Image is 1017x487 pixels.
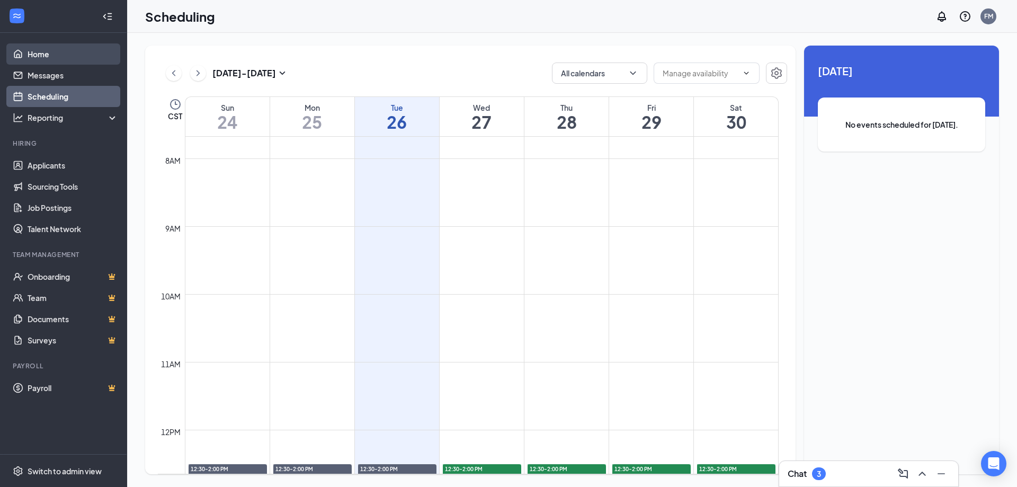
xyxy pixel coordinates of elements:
a: August 28, 2025 [524,97,609,136]
div: 11am [159,358,183,370]
h3: Chat [788,468,807,480]
span: 12:30-2:00 PM [530,465,567,473]
a: TeamCrown [28,287,118,308]
button: ComposeMessage [895,465,912,482]
h1: Scheduling [145,7,215,25]
button: All calendarsChevronDown [552,63,647,84]
svg: QuestionInfo [959,10,971,23]
a: Talent Network [28,218,118,240]
svg: Notifications [935,10,948,23]
div: Sun [185,102,270,113]
a: Sourcing Tools [28,176,118,197]
a: SurveysCrown [28,330,118,351]
span: 12:30-2:00 PM [699,465,737,473]
a: August 27, 2025 [440,97,524,136]
div: Payroll [13,361,116,370]
a: August 26, 2025 [355,97,439,136]
div: 3 [817,470,821,479]
svg: WorkstreamLogo [12,11,22,21]
div: Fri [609,102,693,113]
div: 12pm [159,426,183,438]
span: 12:30-2:00 PM [614,465,652,473]
svg: Collapse [102,11,113,22]
div: Thu [524,102,609,113]
svg: SmallChevronDown [276,67,289,79]
a: Job Postings [28,197,118,218]
div: Tue [355,102,439,113]
h1: 26 [355,113,439,131]
button: ChevronUp [914,465,931,482]
svg: Settings [13,466,23,476]
div: FM [984,12,993,21]
svg: ChevronLeft [168,67,179,79]
svg: ChevronRight [193,67,203,79]
div: Wed [440,102,524,113]
a: Home [28,43,118,65]
div: Switch to admin view [28,466,102,476]
a: August 29, 2025 [609,97,693,136]
div: Open Intercom Messenger [981,451,1006,476]
svg: ComposeMessage [897,467,909,480]
span: 12:30-2:00 PM [275,465,313,473]
h1: 30 [694,113,778,131]
div: Hiring [13,139,116,148]
h1: 25 [270,113,354,131]
a: August 30, 2025 [694,97,778,136]
div: Reporting [28,112,119,123]
div: Sat [694,102,778,113]
svg: Minimize [935,467,948,480]
h3: [DATE] - [DATE] [212,67,276,79]
input: Manage availability [663,67,738,79]
svg: Settings [770,67,783,79]
a: PayrollCrown [28,377,118,399]
span: 12:30-2:00 PM [360,465,398,473]
div: 9am [163,223,183,234]
button: Minimize [933,465,950,482]
div: 8am [163,155,183,166]
span: 12:30-2:00 PM [445,465,483,473]
a: August 24, 2025 [185,97,270,136]
span: 12:30-2:00 PM [191,465,228,473]
button: ChevronRight [190,65,206,81]
button: Settings [766,63,787,84]
a: DocumentsCrown [28,308,118,330]
span: [DATE] [818,63,985,79]
h1: 27 [440,113,524,131]
a: August 25, 2025 [270,97,354,136]
button: ChevronLeft [166,65,182,81]
h1: 24 [185,113,270,131]
div: Team Management [13,250,116,259]
svg: ChevronDown [742,69,751,77]
span: CST [168,111,182,121]
svg: Analysis [13,112,23,123]
span: No events scheduled for [DATE]. [839,119,964,130]
a: Messages [28,65,118,86]
svg: Clock [169,98,182,111]
h1: 28 [524,113,609,131]
div: 10am [159,290,183,302]
a: Applicants [28,155,118,176]
a: OnboardingCrown [28,266,118,287]
a: Scheduling [28,86,118,107]
div: Mon [270,102,354,113]
svg: ChevronUp [916,467,929,480]
svg: ChevronDown [628,68,638,78]
h1: 29 [609,113,693,131]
